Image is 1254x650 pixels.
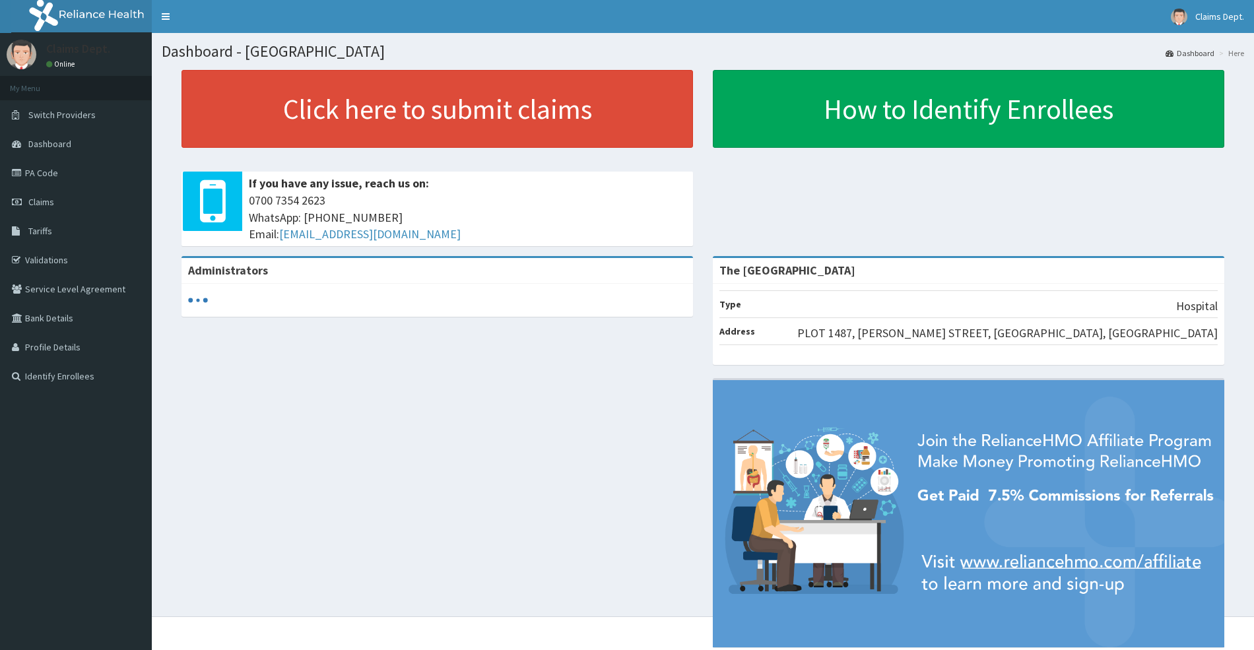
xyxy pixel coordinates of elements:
strong: The [GEOGRAPHIC_DATA] [719,263,855,278]
p: PLOT 1487, [PERSON_NAME] STREET, [GEOGRAPHIC_DATA], [GEOGRAPHIC_DATA] [797,325,1218,342]
p: Hospital [1176,298,1218,315]
li: Here [1216,48,1244,59]
a: Click here to submit claims [181,70,693,148]
b: Address [719,325,755,337]
b: Type [719,298,741,310]
span: Dashboard [28,138,71,150]
span: Tariffs [28,225,52,237]
img: provider-team-banner.png [713,380,1224,648]
a: How to Identify Enrollees [713,70,1224,148]
img: User Image [1171,9,1187,25]
span: Switch Providers [28,109,96,121]
h1: Dashboard - [GEOGRAPHIC_DATA] [162,43,1244,60]
b: Administrators [188,263,268,278]
img: User Image [7,40,36,69]
a: [EMAIL_ADDRESS][DOMAIN_NAME] [279,226,461,242]
a: Online [46,59,78,69]
p: Claims Dept. [46,43,110,55]
span: Claims Dept. [1195,11,1244,22]
span: Claims [28,196,54,208]
span: 0700 7354 2623 WhatsApp: [PHONE_NUMBER] Email: [249,192,686,243]
a: Dashboard [1166,48,1214,59]
b: If you have any issue, reach us on: [249,176,429,191]
svg: audio-loading [188,290,208,310]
